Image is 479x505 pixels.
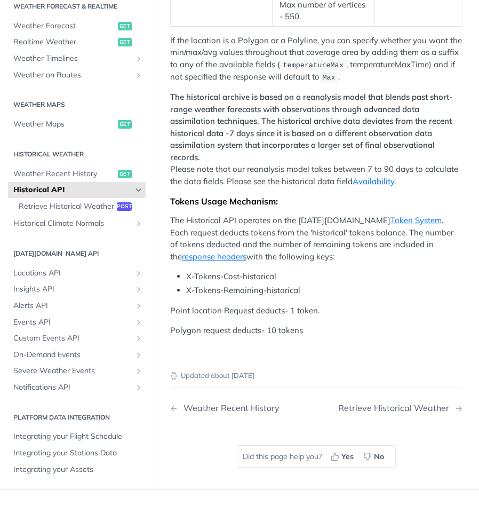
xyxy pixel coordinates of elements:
[8,429,146,445] a: Integrating your Flight Schedule
[8,100,146,110] h2: Weather Maps
[374,451,384,462] span: No
[134,54,143,63] button: Show subpages for Weather Timelines
[19,201,114,212] span: Retrieve Historical Weather
[8,18,146,34] a: Weather Forecastget
[13,120,115,130] span: Weather Maps
[338,403,454,413] div: Retrieve Historical Weather
[13,464,143,475] span: Integrating your Assets
[8,51,146,67] a: Weather TimelinesShow subpages for Weather Timelines
[134,351,143,359] button: Show subpages for On-Demand Events
[8,67,146,83] a: Weather on RoutesShow subpages for Weather on Routes
[8,331,146,347] a: Custom Events APIShow subpages for Custom Events API
[13,382,132,393] span: Notifications API
[338,403,463,413] a: Next Page: Retrieve Historical Weather
[134,383,143,392] button: Show subpages for Notifications API
[8,183,146,199] a: Historical APIHide subpages for Historical API
[8,2,146,11] h2: Weather Forecast & realtime
[13,219,132,230] span: Historical Climate Normals
[170,92,453,162] strong: The historical archive is based on a reanalysis model that blends past short-range weather foreca...
[13,21,115,31] span: Weather Forecast
[118,38,132,47] span: get
[170,392,463,424] nav: Pagination Controls
[186,271,462,283] li: X-Tokens-Cost-historical
[13,448,143,459] span: Integrating your Stations Data
[322,74,335,82] span: Max
[170,305,462,317] p: Point location Request deducts- 1 token.
[134,367,143,376] button: Show subpages for Severe Weather Events
[117,202,132,211] span: post
[341,451,354,462] span: Yes
[134,302,143,310] button: Show subpages for Alerts API
[327,448,360,464] button: Yes
[134,269,143,278] button: Show subpages for Locations API
[134,335,143,343] button: Show subpages for Custom Events API
[13,169,115,179] span: Weather Recent History
[8,35,146,51] a: Realtime Weatherget
[13,334,132,344] span: Custom Events API
[8,117,146,133] a: Weather Mapsget
[8,166,146,182] a: Weather Recent Historyget
[283,61,343,69] span: temperatureMax
[13,37,115,48] span: Realtime Weather
[8,282,146,298] a: Insights APIShow subpages for Insights API
[13,432,143,443] span: Integrating your Flight Schedule
[390,215,442,225] a: Token System
[13,317,132,328] span: Events API
[182,251,246,262] a: response headers
[13,268,132,279] span: Locations API
[134,286,143,294] button: Show subpages for Insights API
[186,285,462,297] li: X-Tokens-Remaining-historical
[13,185,132,196] span: Historical API
[178,403,280,413] div: Weather Recent History
[237,445,396,468] div: Did this page help you?
[118,121,132,129] span: get
[360,448,390,464] button: No
[8,149,146,159] h2: Historical Weather
[8,380,146,396] a: Notifications APIShow subpages for Notifications API
[8,249,146,258] h2: [DATE][DOMAIN_NAME] API
[170,91,462,187] p: Please note that our reanalysis model takes between 7 to 90 days to calculate the data fields. Pl...
[13,285,132,295] span: Insights API
[13,301,132,311] span: Alerts API
[13,350,132,360] span: On-Demand Events
[134,186,143,195] button: Hide subpages for Historical API
[8,314,146,330] a: Events APIShow subpages for Events API
[13,199,146,215] a: Retrieve Historical Weatherpost
[170,370,463,381] p: Updated about [DATE]
[8,347,146,363] a: On-Demand EventsShow subpages for On-Demand Events
[134,71,143,80] button: Show subpages for Weather on Routes
[8,265,146,281] a: Locations APIShow subpages for Locations API
[8,298,146,314] a: Alerts APIShow subpages for Alerts API
[134,318,143,327] button: Show subpages for Events API
[8,462,146,478] a: Integrating your Assets
[170,196,462,207] div: Tokens Usage Mechanism:
[8,364,146,380] a: Severe Weather EventsShow subpages for Severe Weather Events
[8,216,146,232] a: Historical Climate NormalsShow subpages for Historical Climate Normals
[134,220,143,228] button: Show subpages for Historical Climate Normals
[170,215,462,263] p: The Historical API operates on the [DATE][DOMAIN_NAME] . Each request deducts tokens from the 'hi...
[118,170,132,178] span: get
[13,53,132,64] span: Weather Timelines
[118,22,132,30] span: get
[8,413,146,422] h2: Platform DATA integration
[8,446,146,462] a: Integrating your Stations Data
[170,403,296,413] a: Previous Page: Weather Recent History
[170,325,462,337] p: Polygon request deducts- 10 tokens
[353,176,394,186] a: Availability
[13,366,132,377] span: Severe Weather Events
[13,70,132,81] span: Weather on Routes
[170,35,462,84] p: If the location is a Polygon or a Polyline, you can specify whether you want the min/max/avg valu...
